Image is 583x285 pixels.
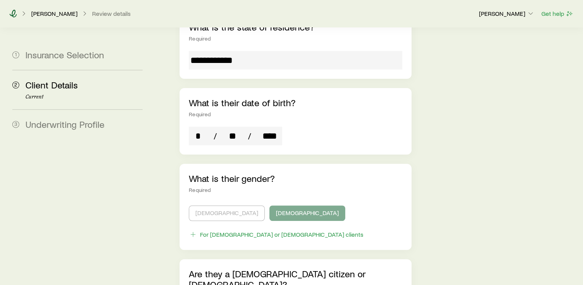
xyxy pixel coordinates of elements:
[12,121,19,128] span: 3
[12,51,19,58] span: 1
[25,49,104,60] span: Insurance Selection
[189,111,402,117] div: Required
[25,79,78,90] span: Client Details
[245,131,254,141] span: /
[210,131,220,141] span: /
[479,9,535,19] button: [PERSON_NAME]
[189,230,364,239] button: For [DEMOGRAPHIC_DATA] or [DEMOGRAPHIC_DATA] clients
[189,187,402,193] div: Required
[92,10,131,17] button: Review details
[479,10,534,17] p: [PERSON_NAME]
[200,231,363,238] div: For [DEMOGRAPHIC_DATA] or [DEMOGRAPHIC_DATA] clients
[189,36,402,42] div: Required
[189,97,402,108] p: What is their date of birth?
[25,119,104,130] span: Underwriting Profile
[12,81,19,88] span: 2
[189,205,265,221] button: [DEMOGRAPHIC_DATA]
[269,205,345,221] button: [DEMOGRAPHIC_DATA]
[541,9,574,18] button: Get help
[31,10,78,17] a: [PERSON_NAME]
[189,173,402,184] p: What is their gender?
[25,94,143,100] p: Current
